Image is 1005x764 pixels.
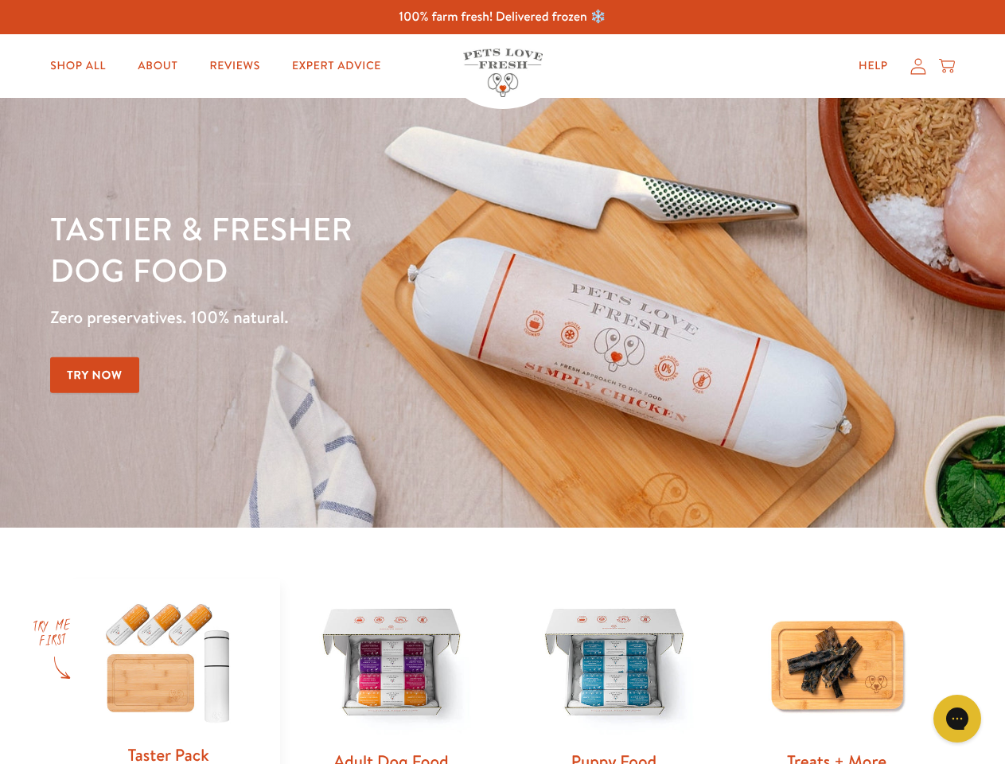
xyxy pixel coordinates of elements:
[197,50,272,82] a: Reviews
[50,357,139,393] a: Try Now
[279,50,394,82] a: Expert Advice
[50,208,653,290] h1: Tastier & fresher dog food
[846,50,901,82] a: Help
[125,50,190,82] a: About
[463,49,543,97] img: Pets Love Fresh
[50,303,653,332] p: Zero preservatives. 100% natural.
[37,50,119,82] a: Shop All
[925,689,989,748] iframe: Gorgias live chat messenger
